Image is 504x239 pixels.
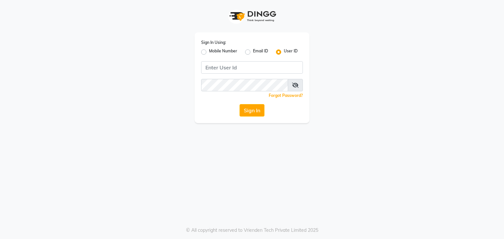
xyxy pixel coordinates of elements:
[209,48,237,56] label: Mobile Number
[226,7,278,26] img: logo1.svg
[201,61,303,74] input: Username
[201,79,288,91] input: Username
[253,48,268,56] label: Email ID
[201,40,226,46] label: Sign In Using:
[284,48,298,56] label: User ID
[240,104,264,117] button: Sign In
[269,93,303,98] a: Forgot Password?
